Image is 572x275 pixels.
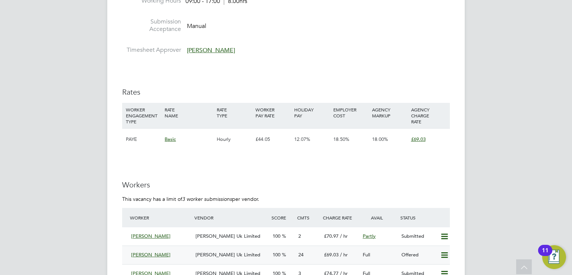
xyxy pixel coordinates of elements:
[398,211,450,224] div: Status
[372,136,388,142] span: 18.00%
[254,103,292,122] div: WORKER PAY RATE
[409,103,448,128] div: AGENCY CHARGE RATE
[196,233,260,239] span: [PERSON_NAME] Uk Limited
[363,252,370,258] span: Full
[254,129,292,150] div: £44.05
[370,103,409,122] div: AGENCY MARKUP
[122,46,181,54] label: Timesheet Approver
[324,233,339,239] span: £70.97
[193,211,270,224] div: Vendor
[340,233,348,239] span: / hr
[298,233,301,239] span: 2
[273,233,280,239] span: 100
[165,136,176,142] span: Basic
[360,211,398,224] div: Avail
[363,233,376,239] span: Partly
[398,249,437,261] div: Offered
[131,233,171,239] span: [PERSON_NAME]
[128,211,193,224] div: Worker
[542,245,566,269] button: Open Resource Center, 11 new notifications
[124,129,163,150] div: PAYE
[124,103,163,128] div: WORKER ENGAGEMENT TYPE
[122,196,450,202] p: This vacancy has a limit of per vendor.
[340,252,348,258] span: / hr
[215,103,254,122] div: RATE TYPE
[187,22,206,29] span: Manual
[187,47,235,54] span: [PERSON_NAME]
[542,250,549,260] div: 11
[215,129,254,150] div: Hourly
[182,196,232,202] em: 3 worker submissions
[324,252,339,258] span: £69.03
[295,211,321,224] div: Cmts
[122,18,181,34] label: Submission Acceptance
[331,103,370,122] div: EMPLOYER COST
[122,87,450,97] h3: Rates
[273,252,280,258] span: 100
[196,252,260,258] span: [PERSON_NAME] Uk Limited
[294,136,310,142] span: 12.07%
[321,211,360,224] div: Charge Rate
[411,136,426,142] span: £69.03
[298,252,304,258] span: 24
[122,180,450,190] h3: Workers
[270,211,295,224] div: Score
[333,136,349,142] span: 18.50%
[163,103,214,122] div: RATE NAME
[292,103,331,122] div: HOLIDAY PAY
[131,252,171,258] span: [PERSON_NAME]
[398,230,437,243] div: Submitted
